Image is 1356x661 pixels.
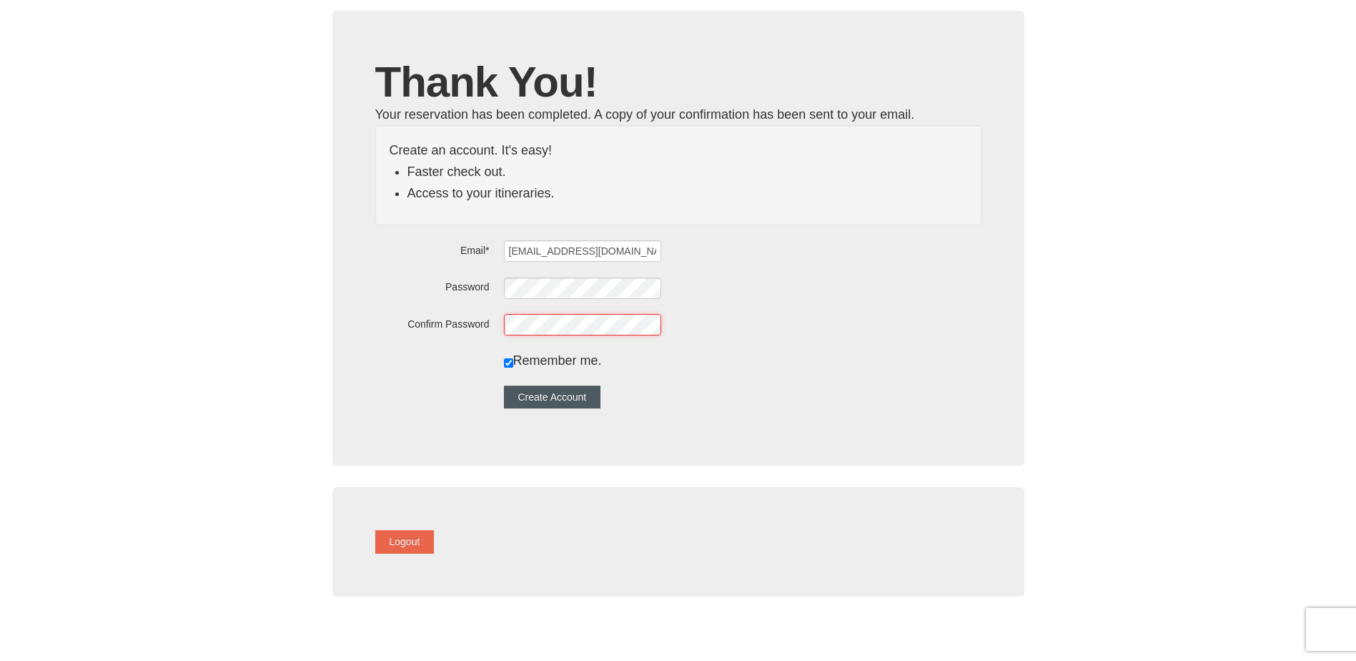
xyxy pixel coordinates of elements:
div: Create an account. It's easy! [375,125,981,225]
li: Faster check out. [407,161,967,182]
div: Your reservation has been completed. A copy of your confirmation has been sent to your email. [375,104,981,125]
input: Email* [504,240,661,262]
label: Password [375,276,490,294]
button: Logout [375,530,435,553]
label: Confirm Password [375,313,490,331]
label: Email* [375,240,490,258]
h1: Thank You! [375,61,981,104]
li: Access to your itineraries. [407,182,967,204]
div: Remember me. [504,350,981,371]
button: Create Account [504,386,601,408]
